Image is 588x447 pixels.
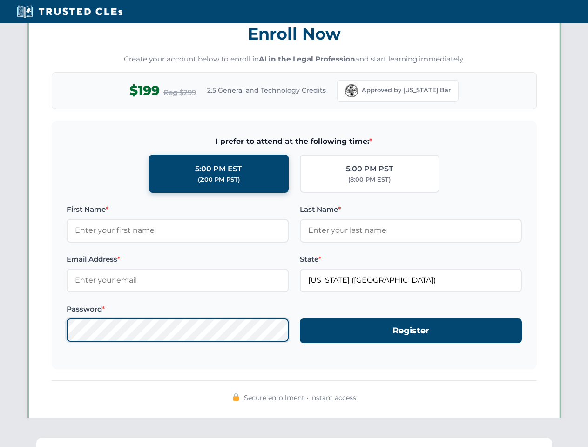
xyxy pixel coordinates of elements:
[207,85,326,95] span: 2.5 General and Technology Credits
[362,86,451,95] span: Approved by [US_STATE] Bar
[67,135,522,148] span: I prefer to attend at the following time:
[300,219,522,242] input: Enter your last name
[300,318,522,343] button: Register
[244,393,356,403] span: Secure enrollment • Instant access
[195,163,242,175] div: 5:00 PM EST
[52,19,537,48] h3: Enroll Now
[346,163,393,175] div: 5:00 PM PST
[300,204,522,215] label: Last Name
[300,254,522,265] label: State
[198,175,240,184] div: (2:00 PM PST)
[67,204,289,215] label: First Name
[67,269,289,292] input: Enter your email
[129,80,160,101] span: $199
[348,175,391,184] div: (8:00 PM EST)
[67,219,289,242] input: Enter your first name
[300,269,522,292] input: Florida (FL)
[67,254,289,265] label: Email Address
[345,84,358,97] img: Florida Bar
[259,54,355,63] strong: AI in the Legal Profession
[14,5,125,19] img: Trusted CLEs
[163,87,196,98] span: Reg $299
[232,393,240,401] img: 🔒
[67,304,289,315] label: Password
[52,54,537,65] p: Create your account below to enroll in and start learning immediately.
